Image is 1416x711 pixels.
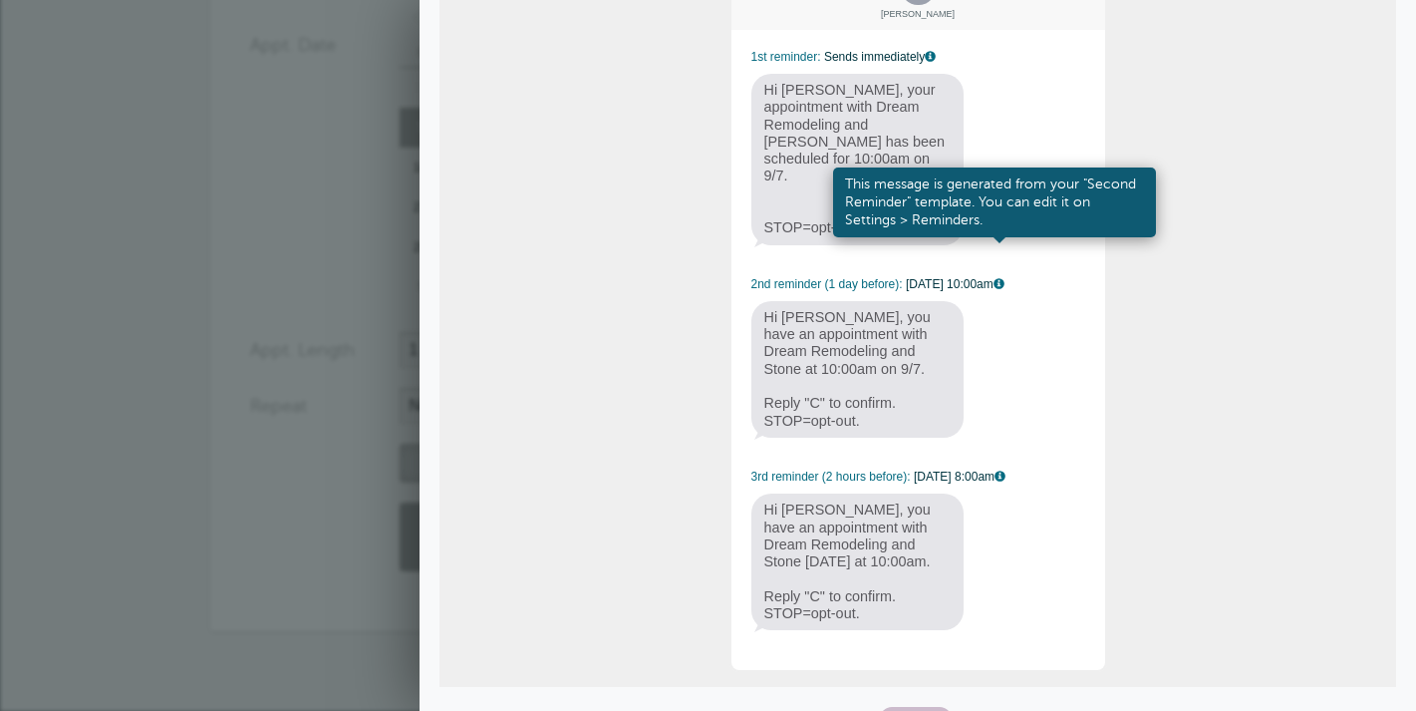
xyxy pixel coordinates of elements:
[400,108,442,148] div: 7
[400,68,442,108] div: 31
[400,503,659,571] button: Save
[731,9,1105,20] span: [PERSON_NAME]
[400,267,442,307] div: 5
[250,36,336,54] label: Appt. Date
[400,227,442,267] div: Sunday, September 28
[250,341,355,359] label: Appt. Length
[824,50,937,64] span: Sends immediately
[751,301,965,438] span: Hi [PERSON_NAME], you have an appointment with Dream Remodeling and Stone at 10:00am on 9/7. Repl...
[400,148,442,187] div: 14
[751,494,965,630] span: Hi [PERSON_NAME], you have an appointment with Dream Remodeling and Stone [DATE] at 10:00am. Repl...
[925,51,937,64] a: This message is generated from your "First Reminder" template. You can edit it on Settings > Remi...
[751,50,821,64] span: 1st reminder:
[751,470,911,484] span: 3rd reminder (2 hours before):
[400,37,442,68] th: S
[833,168,1156,238] div: This message is generated from your "Second Reminder" template. You can edit it on Settings > Rem...
[751,74,965,245] span: Hi [PERSON_NAME], your appointment with Dream Remodeling and [PERSON_NAME] has been scheduled for...
[906,277,1005,291] span: [DATE] 10:00am
[400,108,442,148] div: Sunday, September 7
[250,397,307,415] label: Repeat
[400,187,442,227] div: 21
[400,444,659,483] a: Preview Reminders
[751,277,903,291] span: 2nd reminder (1 day before):
[400,187,442,227] div: Sunday, September 21
[400,68,442,108] div: Sunday, August 31
[400,267,442,307] div: Sunday, October 5
[994,471,1006,484] a: This message is generated from your "Third Reminder" template. You can edit it on Settings > Remi...
[400,148,442,187] div: Sunday, September 14
[400,227,442,267] div: 28
[914,470,1006,484] span: [DATE] 8:00am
